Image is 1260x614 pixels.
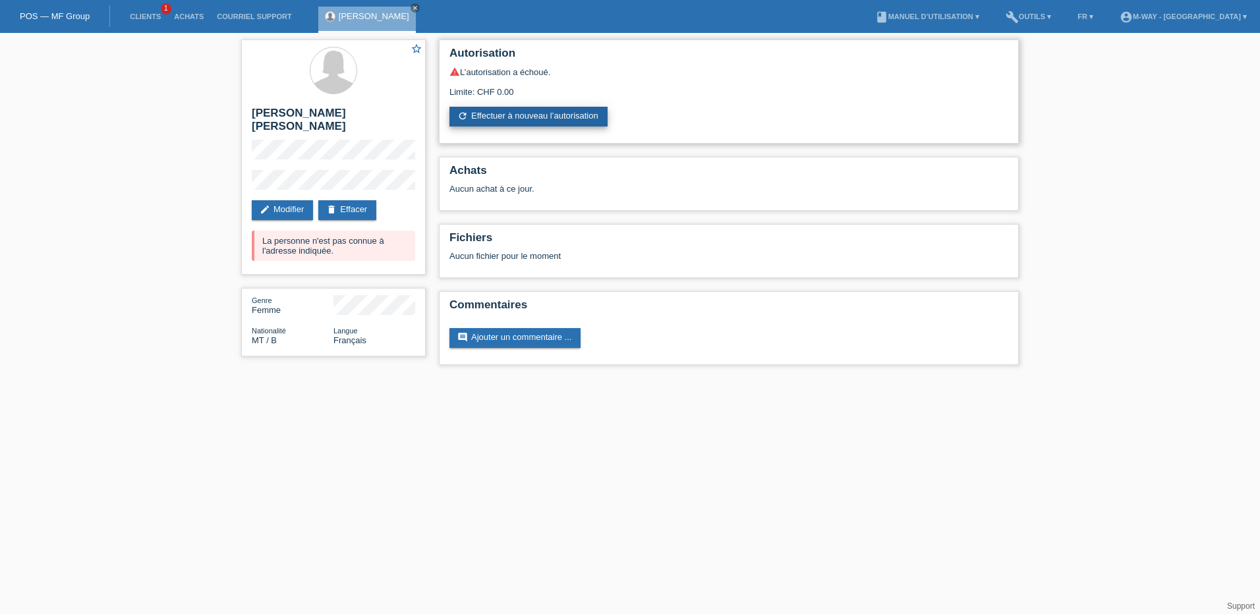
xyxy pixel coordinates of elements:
h2: Achats [449,164,1008,184]
span: Nationalité [252,327,286,335]
a: Support [1227,601,1255,611]
a: close [411,3,420,13]
div: Aucun achat à ce jour. [449,184,1008,204]
div: L’autorisation a échoué. [449,67,1008,77]
div: Aucun fichier pour le moment [449,251,852,261]
span: Langue [333,327,358,335]
div: Femme [252,295,333,315]
i: account_circle [1120,11,1133,24]
a: FR ▾ [1071,13,1100,20]
i: edit [260,204,270,215]
a: bookManuel d’utilisation ▾ [869,13,986,20]
i: comment [457,332,468,343]
a: Courriel Support [210,13,298,20]
span: 1 [161,3,171,14]
a: editModifier [252,200,313,220]
i: delete [326,204,337,215]
i: refresh [457,111,468,121]
a: [PERSON_NAME] [339,11,409,21]
h2: [PERSON_NAME] [PERSON_NAME] [252,107,415,140]
a: POS — MF Group [20,11,90,21]
a: refreshEffectuer à nouveau l’autorisation [449,107,608,126]
i: warning [449,67,460,77]
h2: Fichiers [449,231,1008,251]
a: Clients [123,13,167,20]
a: buildOutils ▾ [999,13,1058,20]
h2: Commentaires [449,298,1008,318]
i: star_border [411,43,422,55]
span: Malte / B / 17.08.2019 [252,335,277,345]
div: Limite: CHF 0.00 [449,77,1008,97]
i: close [412,5,418,11]
i: build [1006,11,1019,24]
a: star_border [411,43,422,57]
span: Français [333,335,366,345]
div: La personne n'est pas connue à l'adresse indiquée. [252,231,415,261]
span: Genre [252,296,272,304]
a: Achats [167,13,210,20]
h2: Autorisation [449,47,1008,67]
a: deleteEffacer [318,200,376,220]
a: account_circlem-way - [GEOGRAPHIC_DATA] ▾ [1113,13,1253,20]
i: book [875,11,888,24]
a: commentAjouter un commentaire ... [449,328,581,348]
